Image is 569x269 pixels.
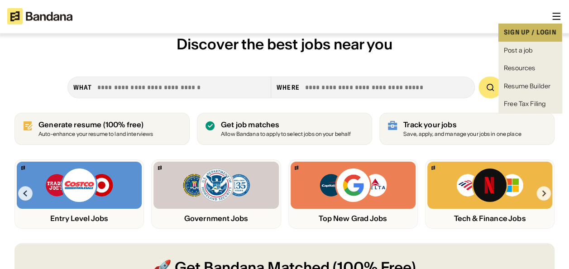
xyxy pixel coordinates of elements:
[319,167,387,203] img: Capital One, Google, Delta logos
[403,131,521,137] div: Save, apply, and manage your jobs in one place
[7,8,72,24] img: Bandana logotype
[151,159,281,229] a: Bandana logoFBI, DHS, MWRD logosGovernment Jobs
[498,59,562,77] a: Resources
[221,120,351,129] div: Get job matches
[182,167,251,203] img: FBI, DHS, MWRD logos
[291,214,416,223] div: Top New Grad Jobs
[73,83,92,91] div: what
[498,77,562,96] a: Resume Builder
[504,82,550,91] div: Resume Builder
[431,166,435,170] img: Bandana logo
[427,214,552,223] div: Tech & Finance Jobs
[498,42,562,60] a: Post a job
[18,186,33,201] img: Left Arrow
[379,113,555,145] a: Track your jobs Save, apply, and manage your jobs in one place
[288,159,418,229] a: Bandana logoCapital One, Google, Delta logosTop New Grad Jobs
[295,166,298,170] img: Bandana logo
[103,120,144,129] span: (100% free)
[14,159,144,229] a: Bandana logoTrader Joe’s, Costco, Target logosEntry Level Jobs
[221,131,351,137] div: Allow Bandana to apply to select jobs on your behalf
[17,214,142,223] div: Entry Level Jobs
[536,186,551,201] img: Right Arrow
[504,46,533,55] div: Post a job
[45,167,114,203] img: Trader Joe’s, Costco, Target logos
[498,95,562,113] a: Free Tax Filing
[21,166,25,170] img: Bandana logo
[177,35,392,53] span: Discover the best jobs near you
[153,214,278,223] div: Government Jobs
[158,166,162,170] img: Bandana logo
[38,131,153,137] div: Auto-enhance your resume to land interviews
[403,120,521,129] div: Track your jobs
[14,113,190,145] a: Generate resume (100% free)Auto-enhance your resume to land interviews
[504,100,546,109] div: Free Tax Filing
[504,64,535,73] div: Resources
[498,24,562,42] div: Sign up / login
[277,83,300,91] div: Where
[425,159,555,229] a: Bandana logoBank of America, Netflix, Microsoft logosTech & Finance Jobs
[197,113,372,145] a: Get job matches Allow Bandana to apply to select jobs on your behalf
[456,167,524,203] img: Bank of America, Netflix, Microsoft logos
[38,120,153,129] div: Generate resume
